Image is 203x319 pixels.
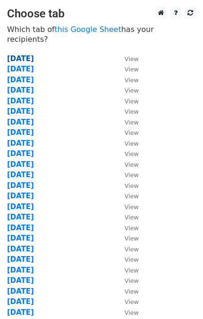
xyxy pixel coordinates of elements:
small: View [125,129,139,136]
small: View [125,55,139,62]
a: View [115,276,139,285]
a: View [115,171,139,179]
a: View [115,224,139,232]
a: View [115,213,139,221]
a: [DATE] [7,202,34,211]
a: [DATE] [7,308,34,317]
small: View [125,267,139,274]
h3: Choose tab [7,7,196,21]
a: View [115,97,139,105]
a: [DATE] [7,245,34,253]
a: View [115,54,139,63]
small: View [125,235,139,242]
a: View [115,160,139,169]
strong: [DATE] [7,139,34,148]
small: View [125,66,139,73]
p: Which tab of has your recipients? [7,24,196,44]
a: [DATE] [7,287,34,296]
a: [DATE] [7,86,34,94]
a: [DATE] [7,224,34,232]
a: View [115,181,139,190]
small: View [125,150,139,157]
small: View [125,309,139,316]
small: View [125,119,139,126]
small: View [125,140,139,147]
small: View [125,108,139,115]
a: View [115,308,139,317]
a: [DATE] [7,213,34,221]
a: [DATE] [7,192,34,200]
a: [DATE] [7,297,34,306]
a: View [115,149,139,158]
a: View [115,86,139,94]
a: [DATE] [7,54,34,63]
small: View [125,298,139,305]
a: View [115,266,139,274]
a: View [115,245,139,253]
small: View [125,182,139,189]
a: View [115,192,139,200]
small: View [125,225,139,232]
small: View [125,256,139,263]
small: View [125,193,139,200]
a: View [115,202,139,211]
a: [DATE] [7,234,34,242]
a: [DATE] [7,149,34,158]
a: [DATE] [7,255,34,264]
a: View [115,76,139,84]
a: View [115,139,139,148]
a: View [115,287,139,296]
a: [DATE] [7,276,34,285]
small: View [125,277,139,284]
a: [DATE] [7,107,34,116]
a: [DATE] [7,128,34,137]
small: View [125,171,139,179]
a: [DATE] [7,171,34,179]
a: this Google Sheet [55,25,121,34]
a: View [115,65,139,73]
small: View [125,87,139,94]
a: View [115,128,139,137]
small: View [125,203,139,210]
a: [DATE] [7,65,34,73]
a: View [115,107,139,116]
a: View [115,255,139,264]
a: View [115,297,139,306]
small: View [125,214,139,221]
a: [DATE] [7,181,34,190]
a: View [115,234,139,242]
a: [DATE] [7,160,34,169]
small: View [125,98,139,105]
small: View [125,288,139,295]
a: View [115,118,139,126]
a: [DATE] [7,76,34,84]
a: [DATE] [7,266,34,274]
a: [DATE] [7,118,34,126]
small: View [125,161,139,168]
a: [DATE] [7,97,34,105]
